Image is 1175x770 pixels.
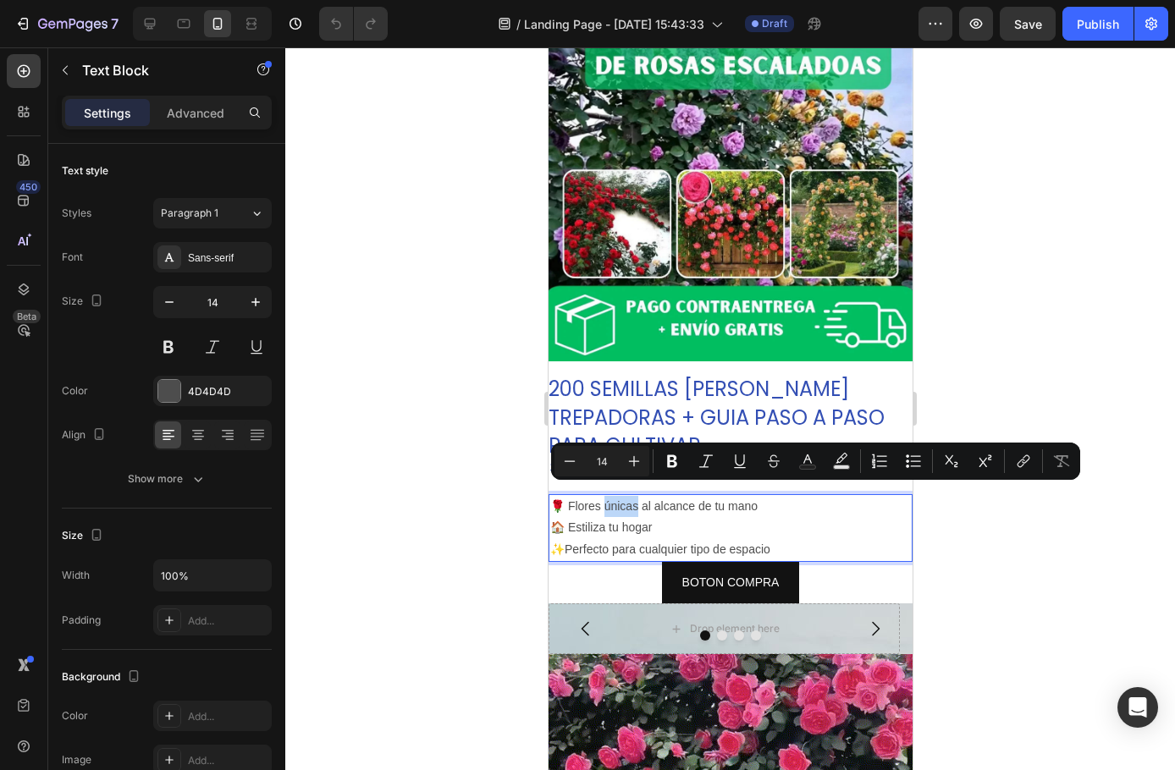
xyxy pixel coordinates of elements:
input: Auto [154,560,271,591]
span: Save [1014,17,1042,31]
div: Beta [13,310,41,323]
button: Paragraph 1 [153,198,272,228]
div: Styles [62,206,91,221]
span: Draft [762,16,787,31]
button: Save [1000,7,1056,41]
div: Width [62,568,90,583]
div: Sans-serif [188,250,268,266]
div: Show more [128,470,207,487]
iframe: Design area [549,47,913,770]
div: Color [62,383,88,399]
div: Add... [188,753,268,768]
div: Image [62,752,91,767]
div: Open Intercom Messenger [1117,687,1158,728]
div: 4D4D4D [188,384,268,399]
button: 7 [7,7,126,41]
p: Advanced [167,104,224,122]
div: Align [62,424,109,447]
div: Size [62,290,107,313]
span: Paragraph 1 [161,206,218,221]
span: / [516,15,521,33]
div: Padding [62,613,101,628]
div: Undo/Redo [319,7,388,41]
button: Publish [1062,7,1134,41]
div: 450 [16,180,41,194]
div: Editor contextual toolbar [551,443,1080,480]
div: Font [62,250,83,265]
div: Add... [188,709,268,724]
div: Add... [188,613,268,629]
div: Color [62,708,88,723]
div: Background [62,666,144,689]
p: 7 [111,14,119,34]
p: Settings [84,104,131,122]
div: Publish [1077,15,1119,33]
div: Text style [62,163,108,179]
p: Text Block [82,60,226,80]
div: Size [62,525,107,547]
span: Landing Page - [DATE] 15:43:33 [524,15,704,33]
button: Show more [62,464,272,494]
